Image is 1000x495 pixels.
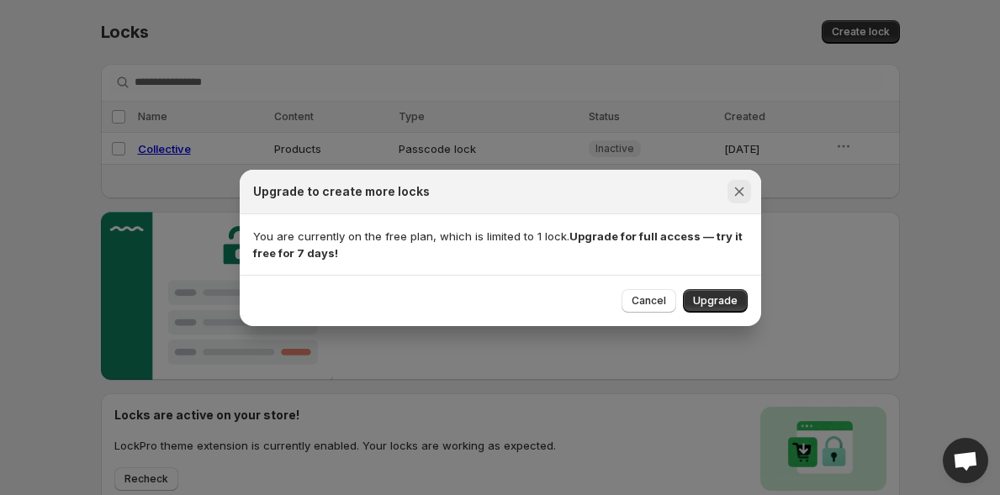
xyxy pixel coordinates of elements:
[943,438,988,483] div: Open chat
[253,183,430,200] h2: Upgrade to create more locks
[683,289,748,313] button: Upgrade
[632,294,666,308] span: Cancel
[693,294,738,308] span: Upgrade
[728,180,751,203] button: Close
[253,229,743,260] strong: Upgrade for full access — try it free for 7 days!
[622,289,676,313] button: Cancel
[253,228,748,261] p: You are currently on the free plan, which is limited to 1 lock.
